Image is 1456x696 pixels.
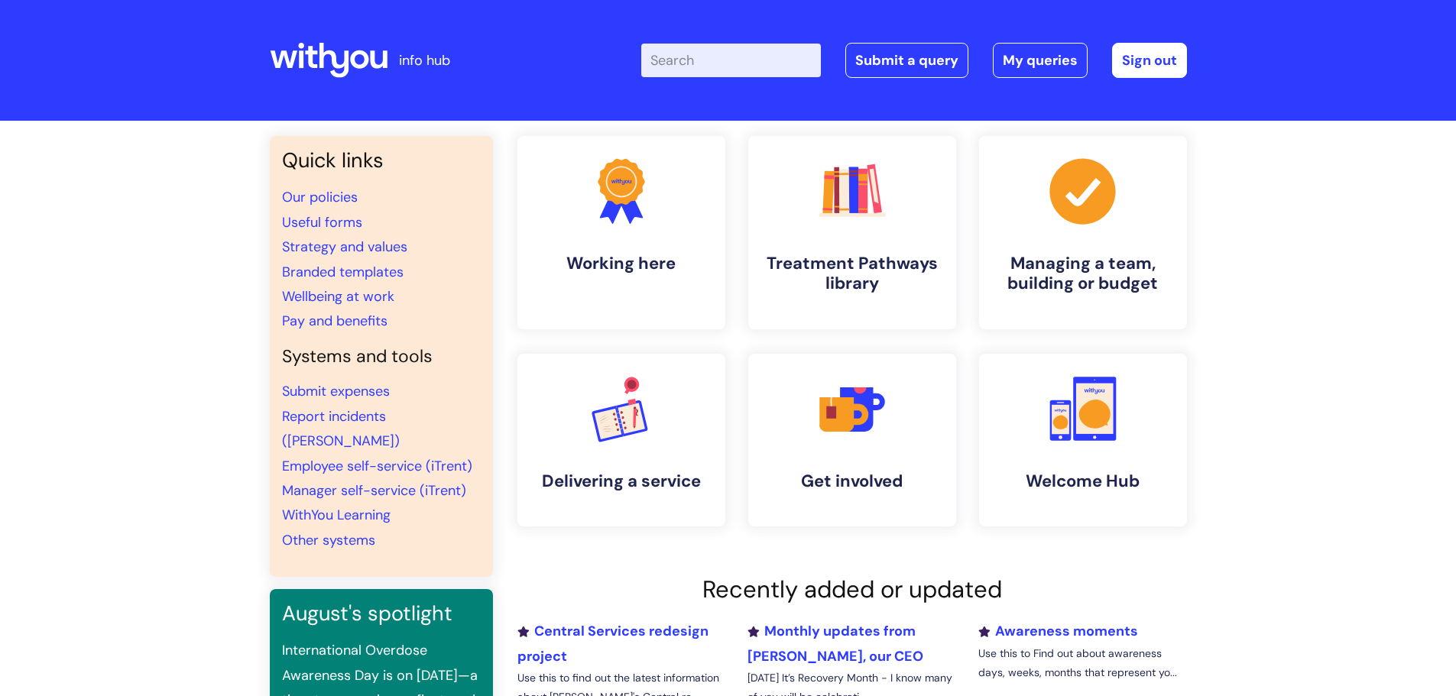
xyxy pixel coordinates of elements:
[282,213,362,231] a: Useful forms
[978,622,1138,640] a: Awareness moments
[530,254,713,274] h4: Working here
[760,471,944,491] h4: Get involved
[282,601,481,626] h3: August's spotlight
[282,287,394,306] a: Wellbeing at work
[530,471,713,491] h4: Delivering a service
[399,48,450,73] p: info hub
[978,644,1186,682] p: Use this to Find out about awareness days, weeks, months that represent yo...
[282,506,391,524] a: WithYou Learning
[748,354,956,526] a: Get involved
[282,263,404,281] a: Branded templates
[282,238,407,256] a: Strategy and values
[517,622,709,665] a: Central Services redesign project
[517,575,1187,604] h2: Recently added or updated
[517,136,725,329] a: Working here
[282,188,358,206] a: Our policies
[282,312,388,330] a: Pay and benefits
[641,43,1187,78] div: | -
[760,254,944,294] h4: Treatment Pathways library
[991,471,1175,491] h4: Welcome Hub
[282,481,466,500] a: Manager self-service (iTrent)
[282,457,472,475] a: Employee self-service (iTrent)
[1112,43,1187,78] a: Sign out
[845,43,968,78] a: Submit a query
[282,148,481,173] h3: Quick links
[282,346,481,367] h4: Systems and tools
[991,254,1175,294] h4: Managing a team, building or budget
[993,43,1088,78] a: My queries
[979,136,1187,329] a: Managing a team, building or budget
[517,354,725,526] a: Delivering a service
[979,354,1187,526] a: Welcome Hub
[282,382,390,400] a: Submit expenses
[747,622,923,665] a: Monthly updates from [PERSON_NAME], our CEO
[282,531,375,549] a: Other systems
[748,136,956,329] a: Treatment Pathways library
[641,44,821,77] input: Search
[282,407,400,450] a: Report incidents ([PERSON_NAME])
